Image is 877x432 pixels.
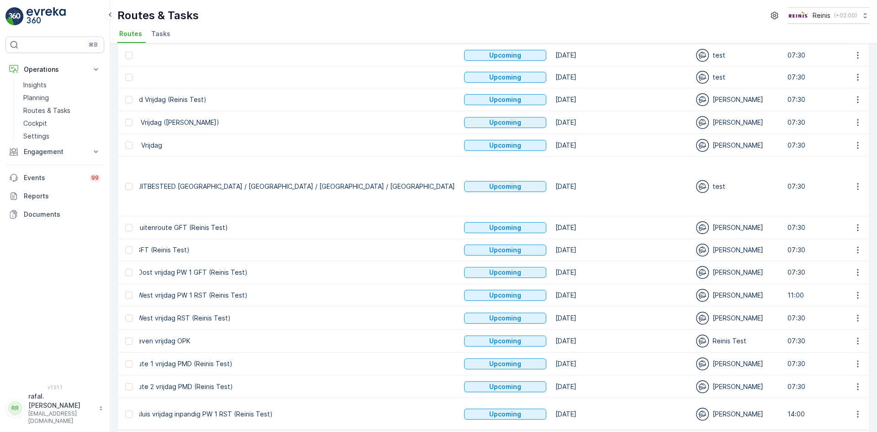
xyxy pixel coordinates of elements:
[79,410,455,419] p: VaZ/SPK Hellevoetsluis vrijdag inpandig PW 1 RST (Reinis Test)
[79,291,455,300] p: VaZ Hellevoetsluis West vrijdag PW 1 RST (Reinis Test)
[489,141,521,150] p: Upcoming
[696,408,709,421] img: svg%3e
[696,357,709,370] img: svg%3e
[489,268,521,277] p: Upcoming
[787,223,870,232] p: 07:30
[23,80,47,90] p: Insights
[696,71,778,84] div: test
[696,93,709,106] img: svg%3e
[787,291,870,300] p: 11:00
[696,380,709,393] img: svg%3e
[551,398,692,430] td: [DATE]
[79,359,455,368] p: VaZ Oostvoorne route 1 vrijdag PMD (Reinis Test)
[489,314,521,323] p: Upcoming
[551,44,692,66] td: [DATE]
[696,266,778,279] div: [PERSON_NAME]
[79,51,455,60] p: Bijplaatsingen 2
[696,289,778,302] div: [PERSON_NAME]
[79,382,455,391] p: VaZ Oostvoorne route 2 vrijdag PMD (Reinis Test)
[20,79,104,91] a: Insights
[23,106,70,115] p: Routes & Tasks
[125,96,132,103] div: Toggle Row Selected
[125,183,132,190] div: Toggle Row Selected
[787,245,870,255] p: 07:30
[551,157,692,216] td: [DATE]
[24,147,86,156] p: Engagement
[489,95,521,104] p: Upcoming
[20,117,104,130] a: Cockpit
[787,336,870,346] p: 07:30
[20,91,104,104] a: Planning
[5,143,104,161] button: Engagement
[696,71,709,84] img: svg%3e
[28,392,94,410] p: rafal.[PERSON_NAME]
[5,392,104,425] button: RRrafal.[PERSON_NAME][EMAIL_ADDRESS][DOMAIN_NAME]
[24,192,100,201] p: Reports
[787,268,870,277] p: 07:30
[696,357,778,370] div: [PERSON_NAME]
[464,358,546,369] button: Upcoming
[696,244,778,256] div: [PERSON_NAME]
[696,380,778,393] div: [PERSON_NAME]
[551,330,692,352] td: [DATE]
[696,266,709,279] img: svg%3e
[787,359,870,368] p: 07:30
[696,244,709,256] img: svg%3e
[696,180,709,193] img: svg%3e
[5,60,104,79] button: Operations
[79,336,455,346] p: VaZ Hellevoetsluis even vrijdag OPK
[23,119,47,128] p: Cockpit
[787,95,870,104] p: 07:30
[79,141,455,150] p: Prullenbakken West Vrijdag
[787,410,870,419] p: 14:00
[489,291,521,300] p: Upcoming
[79,73,455,82] p: Bijplaatsingen 3
[551,134,692,157] td: [DATE]
[464,222,546,233] button: Upcoming
[125,52,132,59] div: Toggle Row Selected
[464,181,546,192] button: Upcoming
[551,375,692,398] td: [DATE]
[696,221,778,234] div: [PERSON_NAME]
[551,284,692,307] td: [DATE]
[5,205,104,224] a: Documents
[787,11,809,21] img: Reinis-Logo-Vrijstaand_Tekengebied-1-copy2_aBO4n7j.png
[696,312,709,325] img: svg%3e
[813,11,830,20] p: Reinis
[79,95,455,104] p: Prullenbakken Noord Vrijdag (Reinis Test)
[696,139,709,152] img: svg%3e
[23,132,49,141] p: Settings
[20,104,104,117] a: Routes & Tasks
[696,49,778,62] div: test
[464,290,546,301] button: Upcoming
[489,223,521,232] p: Upcoming
[125,74,132,81] div: Toggle Row Selected
[696,93,778,106] div: [PERSON_NAME]
[551,307,692,330] td: [DATE]
[489,182,521,191] p: Upcoming
[125,315,132,322] div: Toggle Row Selected
[151,29,170,38] span: Tasks
[5,7,24,26] img: logo
[125,142,132,149] div: Toggle Row Selected
[489,359,521,368] p: Upcoming
[787,118,870,127] p: 07:30
[20,130,104,143] a: Settings
[489,410,521,419] p: Upcoming
[119,29,142,38] span: Routes
[79,245,455,255] p: VaZ Brielle vrijdag GFT (Reinis Test)
[787,51,870,60] p: 07:30
[787,73,870,82] p: 07:30
[696,289,709,302] img: svg%3e
[464,336,546,347] button: Upcoming
[79,182,455,191] p: VaZ Bijplaatsingen UITBESTEED [GEOGRAPHIC_DATA] / [GEOGRAPHIC_DATA] / [GEOGRAPHIC_DATA] / [GEOGRA...
[125,224,132,231] div: Toggle Row Selected
[551,88,692,111] td: [DATE]
[464,381,546,392] button: Upcoming
[125,119,132,126] div: Toggle Row Selected
[125,292,132,299] div: Toggle Row Selected
[489,73,521,82] p: Upcoming
[696,221,709,234] img: svg%3e
[5,384,104,390] span: v 1.51.1
[23,93,49,102] p: Planning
